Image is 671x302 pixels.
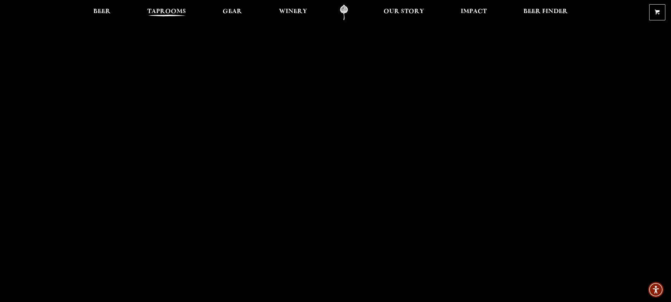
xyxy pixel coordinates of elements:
span: Impact [461,9,487,14]
a: Gear [218,5,247,20]
span: Winery [279,9,307,14]
div: Accessibility Menu [648,282,664,297]
a: Beer Finder [519,5,572,20]
a: Our Story [379,5,429,20]
span: Our Story [384,9,424,14]
span: Taprooms [147,9,186,14]
a: Odell Home [331,5,357,20]
a: Beer [89,5,115,20]
span: Gear [223,9,242,14]
a: Taprooms [143,5,191,20]
span: Beer [93,9,111,14]
a: Winery [274,5,312,20]
span: Beer Finder [523,9,568,14]
a: Impact [456,5,491,20]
